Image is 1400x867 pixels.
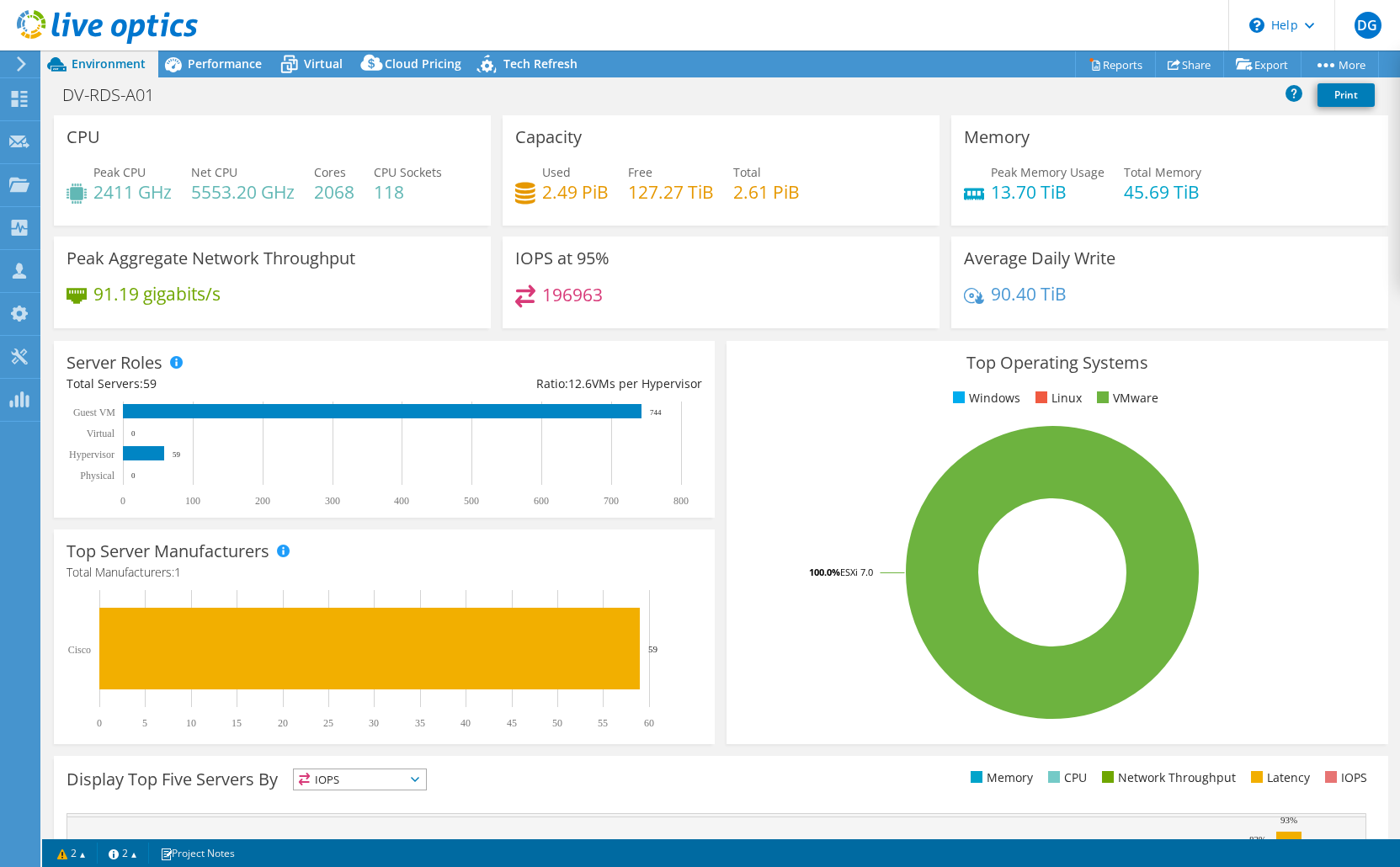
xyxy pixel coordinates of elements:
[1098,769,1236,787] li: Network Throughput
[542,285,603,304] h4: 196963
[325,495,340,507] text: 300
[628,164,652,180] span: Free
[733,164,761,180] span: Total
[67,354,162,372] h3: Server Roles
[93,183,172,201] h4: 2411 GHz
[191,183,295,201] h4: 5553.20 GHz
[1321,769,1367,787] li: IOPS
[542,164,571,180] span: Used
[72,56,146,72] span: Environment
[964,249,1115,268] h3: Average Daily Write
[374,183,442,201] h4: 118
[294,769,426,790] span: IOPS
[840,566,873,578] tspan: ESXi 7.0
[120,495,125,507] text: 0
[552,717,562,729] text: 50
[185,495,200,507] text: 100
[314,164,346,180] span: Cores
[369,717,379,729] text: 30
[278,717,288,729] text: 20
[143,375,157,391] span: 59
[1355,12,1381,39] span: DG
[255,495,270,507] text: 200
[188,56,262,72] span: Performance
[568,375,592,391] span: 12.6
[304,56,343,72] span: Virtual
[515,249,610,268] h3: IOPS at 95%
[232,717,242,729] text: 15
[739,354,1375,372] h3: Top Operating Systems
[173,450,181,459] text: 59
[1249,834,1266,844] text: 82%
[191,164,237,180] span: Net CPU
[650,408,662,417] text: 744
[1301,51,1379,77] a: More
[1280,815,1297,825] text: 93%
[142,717,147,729] text: 5
[97,843,149,864] a: 2
[415,717,425,729] text: 35
[67,128,100,146] h3: CPU
[68,644,91,656] text: Cisco
[648,644,658,654] text: 59
[323,717,333,729] text: 25
[628,183,714,201] h4: 127.27 TiB
[460,717,471,729] text: 40
[374,164,442,180] span: CPU Sockets
[55,86,180,104] h1: DV-RDS-A01
[542,183,609,201] h4: 2.49 PiB
[93,164,146,180] span: Peak CPU
[1124,164,1201,180] span: Total Memory
[673,495,689,507] text: 800
[148,843,247,864] a: Project Notes
[1249,18,1264,33] svg: \n
[644,717,654,729] text: 60
[67,375,385,393] div: Total Servers:
[67,563,702,582] h4: Total Manufacturers:
[503,56,578,72] span: Tech Refresh
[991,164,1105,180] span: Peak Memory Usage
[1031,389,1082,407] li: Linux
[1223,51,1302,77] a: Export
[314,183,354,201] h4: 2068
[97,717,102,729] text: 0
[69,449,114,460] text: Hypervisor
[73,407,115,418] text: Guest VM
[186,717,196,729] text: 10
[174,564,181,580] span: 1
[964,128,1030,146] h3: Memory
[534,495,549,507] text: 600
[604,495,619,507] text: 700
[394,495,409,507] text: 400
[87,428,115,439] text: Virtual
[385,375,703,393] div: Ratio: VMs per Hypervisor
[1093,389,1158,407] li: VMware
[1075,51,1156,77] a: Reports
[991,183,1105,201] h4: 13.70 TiB
[93,285,221,303] h4: 91.19 gigabits/s
[515,128,582,146] h3: Capacity
[991,285,1067,303] h4: 90.40 TiB
[1155,51,1224,77] a: Share
[598,717,608,729] text: 55
[809,566,840,578] tspan: 100.0%
[1124,183,1201,201] h4: 45.69 TiB
[131,429,136,438] text: 0
[966,769,1033,787] li: Memory
[385,56,461,72] span: Cloud Pricing
[1044,769,1087,787] li: CPU
[1247,769,1310,787] li: Latency
[949,389,1020,407] li: Windows
[507,717,517,729] text: 45
[80,470,114,481] text: Physical
[131,471,136,480] text: 0
[67,249,355,268] h3: Peak Aggregate Network Throughput
[67,542,269,561] h3: Top Server Manufacturers
[733,183,800,201] h4: 2.61 PiB
[1317,83,1375,107] a: Print
[45,843,98,864] a: 2
[464,495,479,507] text: 500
